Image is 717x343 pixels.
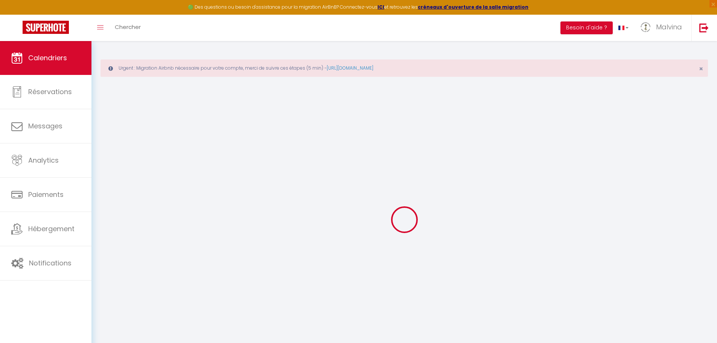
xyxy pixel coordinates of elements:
[656,22,682,32] span: Malvina
[327,65,373,71] a: [URL][DOMAIN_NAME]
[29,258,72,268] span: Notifications
[109,15,146,41] a: Chercher
[28,190,64,199] span: Paiements
[28,121,62,131] span: Messages
[23,21,69,34] img: Super Booking
[685,309,711,337] iframe: Chat
[699,66,703,72] button: Close
[28,87,72,96] span: Réservations
[28,224,75,233] span: Hébergement
[115,23,141,31] span: Chercher
[28,155,59,165] span: Analytics
[699,64,703,73] span: ×
[640,21,651,33] img: ...
[560,21,613,34] button: Besoin d'aide ?
[418,4,528,10] a: créneaux d'ouverture de la salle migration
[100,59,708,77] div: Urgent : Migration Airbnb nécessaire pour votre compte, merci de suivre ces étapes (5 min) -
[699,23,709,32] img: logout
[378,4,384,10] a: ICI
[634,15,691,41] a: ... Malvina
[6,3,29,26] button: Ouvrir le widget de chat LiveChat
[28,53,67,63] span: Calendriers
